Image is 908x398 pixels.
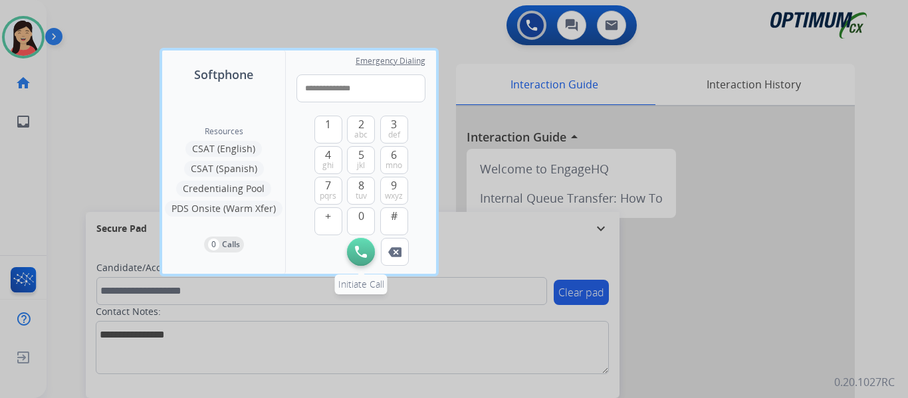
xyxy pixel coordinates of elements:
[165,201,283,217] button: PDS Onsite (Warm Xfer)
[380,207,408,235] button: #
[347,238,375,266] button: Initiate Call
[314,177,342,205] button: 7pqrs
[320,191,336,201] span: pqrs
[358,116,364,132] span: 2
[204,237,244,252] button: 0Calls
[391,208,397,224] span: #
[347,177,375,205] button: 8tuv
[834,374,895,390] p: 0.20.1027RC
[391,147,397,163] span: 6
[338,278,384,290] span: Initiate Call
[347,146,375,174] button: 5jkl
[325,147,331,163] span: 4
[314,116,342,144] button: 1
[357,160,365,171] span: jkl
[205,126,243,137] span: Resources
[380,177,408,205] button: 9wxyz
[184,161,264,177] button: CSAT (Spanish)
[194,65,253,84] span: Softphone
[314,207,342,235] button: +
[208,239,219,250] p: 0
[185,141,262,157] button: CSAT (English)
[358,208,364,224] span: 0
[358,177,364,193] span: 8
[391,177,397,193] span: 9
[385,191,403,201] span: wxyz
[356,56,425,66] span: Emergency Dialing
[358,147,364,163] span: 5
[222,239,240,250] p: Calls
[380,146,408,174] button: 6mno
[325,116,331,132] span: 1
[355,246,367,258] img: call-button
[388,130,400,140] span: def
[354,130,368,140] span: abc
[356,191,367,201] span: tuv
[347,116,375,144] button: 2abc
[386,160,402,171] span: mno
[347,207,375,235] button: 0
[314,146,342,174] button: 4ghi
[388,247,401,257] img: call-button
[322,160,334,171] span: ghi
[380,116,408,144] button: 3def
[325,177,331,193] span: 7
[176,181,271,197] button: Credentialing Pool
[325,208,331,224] span: +
[391,116,397,132] span: 3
